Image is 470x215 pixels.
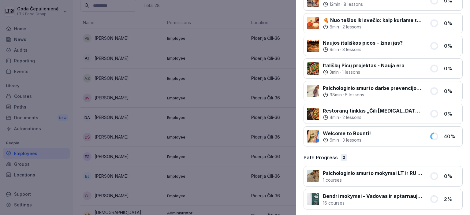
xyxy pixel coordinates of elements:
p: 40 % [444,133,459,140]
p: 1 lessons [342,69,360,75]
p: 🍕 Nuo tešlos iki svečio: kaip kuriame tobulą picą kasdien [323,17,422,24]
p: 9 min [330,46,339,53]
div: · [323,137,371,143]
p: 2 lessons [342,24,361,30]
p: Bendri mokymai - Vadovas ir aptarnaujantis personalas [323,192,422,200]
p: 3 lessons [342,137,361,143]
p: 0 % [444,110,459,117]
p: 5 lessons [345,92,364,98]
p: 4 min [330,114,339,120]
p: 6 min [330,137,339,143]
p: 2 lessons [342,114,361,120]
p: 0 % [444,172,459,180]
p: Path Progress [304,154,338,161]
div: · [323,92,422,98]
p: 0 % [444,20,459,27]
div: · [323,24,422,30]
p: 8 min [330,24,339,30]
p: 12 min [330,1,340,7]
p: 98 min [330,92,342,98]
p: 3 lessons [342,46,361,53]
p: Welcome to Bounti! [323,130,371,137]
p: 0 % [444,42,459,50]
p: Psichologinio smurto mokymai LT ir RU - visos pareigybės [323,169,422,177]
p: 16 courses [323,200,422,206]
p: 3 min [330,69,339,75]
p: 2 % [444,195,459,203]
p: Naujos itališkos picos – žinai jas? [323,39,403,46]
p: 0 % [444,87,459,95]
div: · [323,46,403,53]
div: · [323,69,405,75]
div: · [323,1,422,7]
p: Restoranų tinklas „Čili [MEDICAL_DATA]" - Sėkmės istorija ir praktika [323,107,422,114]
p: Itališkų Picų projektas - Nauja era [323,62,405,69]
p: 0 % [444,65,459,72]
p: Psichologinio smurto darbe prevencijos mokymai [323,84,422,92]
div: 2 [341,154,347,161]
p: 1 courses [323,177,422,183]
p: 8 lessons [344,1,363,7]
div: · [323,114,422,120]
